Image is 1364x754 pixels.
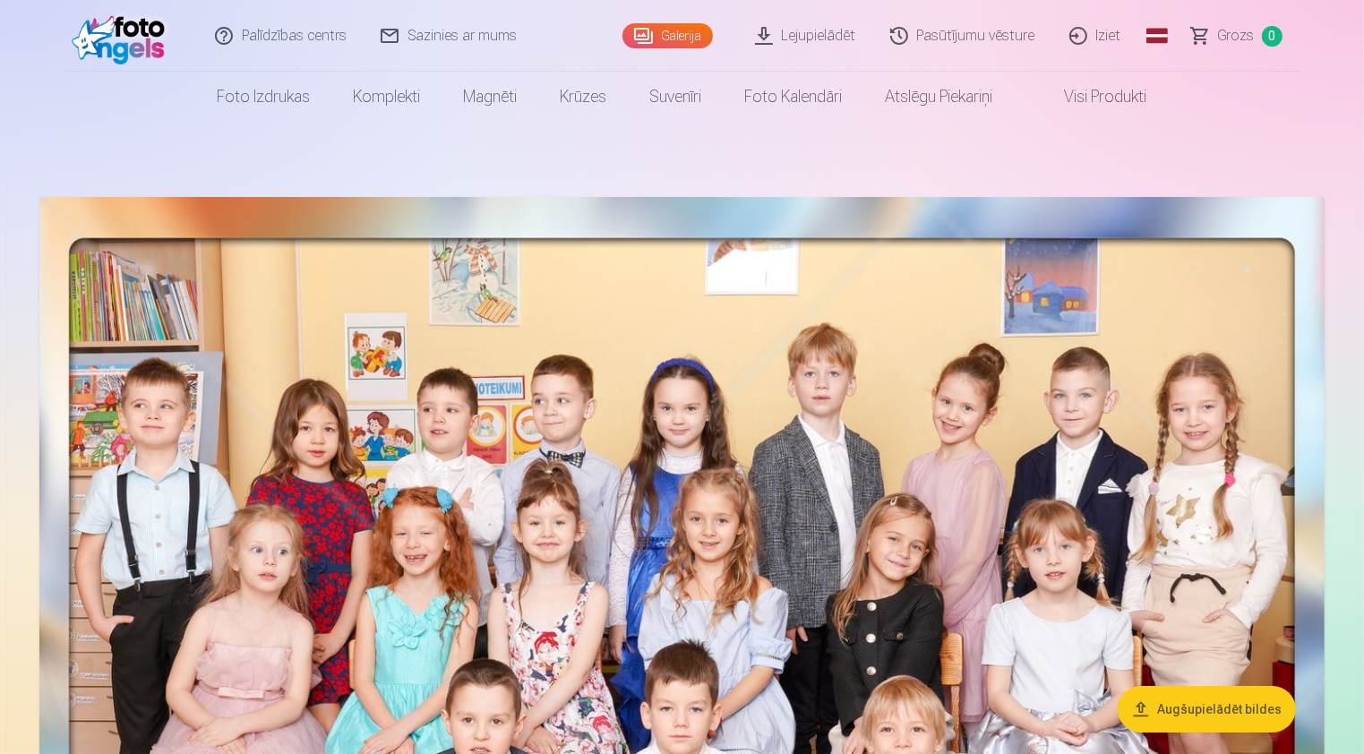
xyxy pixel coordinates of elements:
span: Grozs [1218,25,1255,47]
a: Foto kalendāri [724,72,864,122]
img: /fa4 [72,7,175,64]
a: Foto izdrukas [196,72,332,122]
a: Suvenīri [629,72,724,122]
a: Komplekti [332,72,442,122]
a: Atslēgu piekariņi [864,72,1015,122]
a: Galerija [622,23,713,48]
a: Krūzes [539,72,629,122]
span: 0 [1262,26,1283,47]
a: Magnēti [442,72,539,122]
button: Augšupielādēt bildes [1118,686,1296,733]
a: Visi produkti [1015,72,1169,122]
